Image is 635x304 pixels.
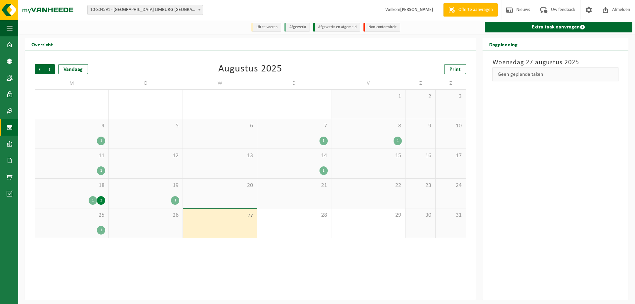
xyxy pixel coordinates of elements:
span: 20 [186,182,253,189]
span: 2 [409,93,432,100]
td: W [183,77,257,89]
span: 22 [335,182,402,189]
span: 10-804591 - SABCA LIMBURG NV - LUMMEN [87,5,203,15]
div: Augustus 2025 [218,64,282,74]
div: 1 [89,196,97,205]
div: 1 [394,137,402,145]
div: 1 [97,226,105,235]
span: 31 [439,212,462,219]
div: Vandaag [58,64,88,74]
span: Offerte aanvragen [457,7,494,13]
div: 1 [319,166,328,175]
span: 1 [335,93,402,100]
span: 7 [261,122,328,130]
a: Extra taak aanvragen [485,22,632,32]
span: 16 [409,152,432,159]
h2: Overzicht [25,38,60,51]
span: 10 [439,122,462,130]
span: 27 [186,212,253,220]
strong: [PERSON_NAME] [400,7,433,12]
span: 6 [186,122,253,130]
span: 21 [261,182,328,189]
span: 26 [112,212,179,219]
span: 8 [335,122,402,130]
div: 1 [319,137,328,145]
td: D [109,77,183,89]
span: Print [449,67,461,72]
span: Volgende [45,64,55,74]
a: Print [444,64,466,74]
li: Afgewerkt en afgemeld [313,23,360,32]
li: Non-conformiteit [363,23,400,32]
span: 30 [409,212,432,219]
li: Afgewerkt [284,23,310,32]
td: V [331,77,405,89]
span: 10-804591 - SABCA LIMBURG NV - LUMMEN [88,5,203,15]
span: 5 [112,122,179,130]
span: Vorige [35,64,45,74]
div: 1 [171,196,179,205]
span: 12 [112,152,179,159]
div: 2 [97,196,105,205]
div: Geen geplande taken [492,67,618,81]
td: M [35,77,109,89]
li: Uit te voeren [251,23,281,32]
td: Z [405,77,436,89]
h2: Dagplanning [483,38,524,51]
td: D [257,77,331,89]
span: 24 [439,182,462,189]
a: Offerte aanvragen [443,3,498,17]
td: Z [436,77,466,89]
span: 23 [409,182,432,189]
span: 13 [186,152,253,159]
span: 14 [261,152,328,159]
span: 19 [112,182,179,189]
span: 15 [335,152,402,159]
span: 29 [335,212,402,219]
div: 1 [97,166,105,175]
span: 18 [38,182,105,189]
span: 11 [38,152,105,159]
span: 9 [409,122,432,130]
span: 3 [439,93,462,100]
h3: Woensdag 27 augustus 2025 [492,58,618,67]
span: 25 [38,212,105,219]
span: 17 [439,152,462,159]
div: 1 [97,137,105,145]
span: 4 [38,122,105,130]
span: 28 [261,212,328,219]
